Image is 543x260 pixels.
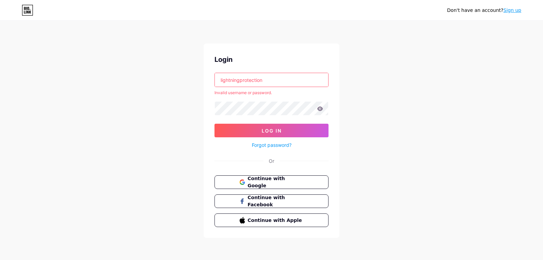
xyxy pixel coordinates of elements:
button: Continue with Facebook [214,194,329,208]
button: Log In [214,124,329,137]
span: Continue with Facebook [248,194,304,208]
div: Don't have an account? [447,7,521,14]
a: Sign up [503,7,521,13]
div: Login [214,54,329,65]
button: Continue with Google [214,175,329,189]
span: Continue with Apple [248,217,304,224]
button: Continue with Apple [214,213,329,227]
div: Or [269,157,274,164]
input: Username [215,73,328,87]
span: Continue with Google [248,175,304,189]
span: Log In [262,128,282,134]
div: Invalid username or password. [214,90,329,96]
a: Forgot password? [252,141,292,149]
